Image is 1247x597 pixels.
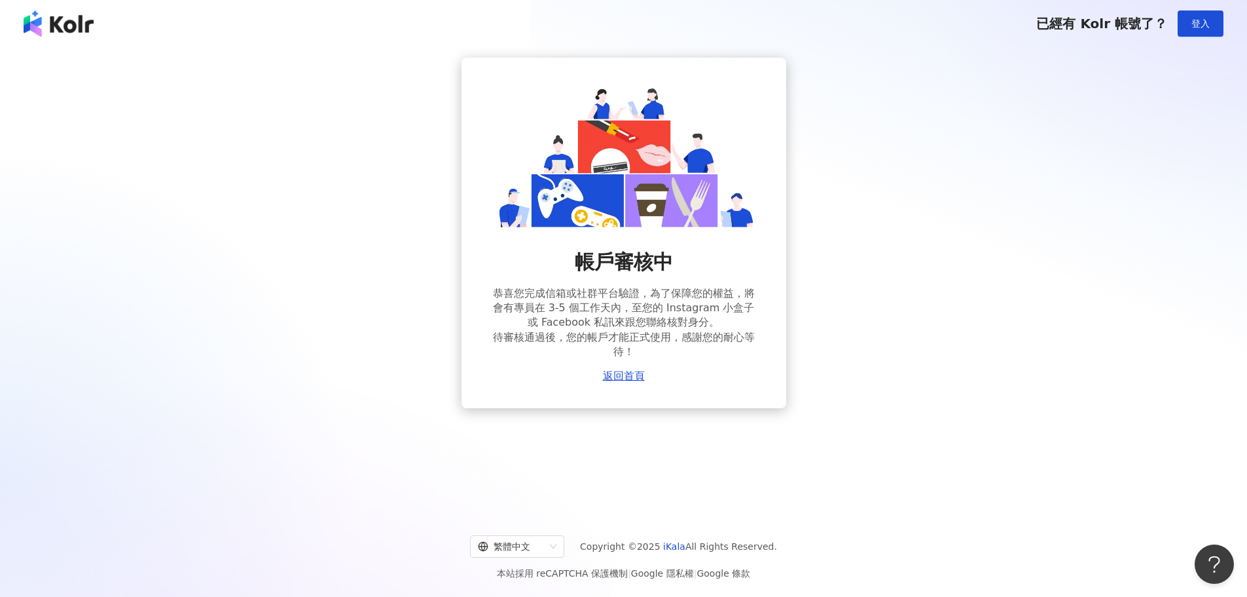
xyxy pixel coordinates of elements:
button: 登入 [1178,10,1223,37]
span: 本站採用 reCAPTCHA 保護機制 [497,566,750,581]
div: 繁體中文 [478,536,545,557]
span: 登入 [1191,18,1210,29]
span: 帳戶審核中 [575,248,673,276]
span: 恭喜您完成信箱或社群平台驗證，為了保障您的權益，將會有專員在 3-5 個工作天內，至您的 Instagram 小盒子或 Facebook 私訊來跟您聯絡核對身分。 待審核通過後，您的帳戶才能正式... [493,286,755,360]
a: iKala [663,541,685,552]
span: 已經有 Kolr 帳號了？ [1036,16,1167,31]
span: | [694,568,697,579]
a: 返回首頁 [603,370,645,382]
span: | [628,568,631,579]
span: Copyright © 2025 All Rights Reserved. [580,539,777,554]
img: reviewing account [493,84,755,227]
img: logo [24,10,94,37]
a: Google 條款 [696,568,750,579]
iframe: Help Scout Beacon - Open [1195,545,1234,584]
a: Google 隱私權 [631,568,694,579]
